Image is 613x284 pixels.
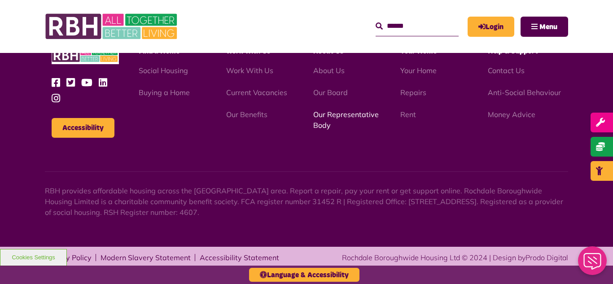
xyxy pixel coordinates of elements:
a: About Us [313,66,345,75]
button: Language & Accessibility [249,268,359,282]
a: Contact Us [488,66,525,75]
a: Our Representative Body [313,110,379,130]
a: Work With Us [226,66,273,75]
a: Our Benefits [226,110,267,119]
a: Repairs [400,88,426,97]
div: Rochdale Boroughwide Housing Ltd © 2024 | Design by [342,252,568,263]
a: Anti-Social Behaviour [488,88,561,97]
iframe: Netcall Web Assistant for live chat [573,244,613,284]
a: Modern Slavery Statement - open in a new tab [101,254,191,261]
a: Buying a Home [139,88,190,97]
img: RBH [45,9,180,44]
a: Your Home [400,66,437,75]
a: Accessibility Statement [200,254,279,261]
p: RBH provides affordable housing across the [GEOGRAPHIC_DATA] area. Report a repair, pay your rent... [45,185,568,218]
a: Current Vacancies [226,88,287,97]
a: Prodo Digital - open in a new tab [525,253,568,262]
span: Menu [539,23,557,31]
a: Money Advice [488,110,535,119]
button: Accessibility [52,118,114,138]
img: RBH [52,47,119,64]
input: Search [376,17,459,36]
a: Our Board [313,88,348,97]
a: MyRBH [468,17,514,37]
button: Navigation [521,17,568,37]
a: Privacy Policy [45,254,92,261]
a: Rent [400,110,416,119]
a: Social Housing - open in a new tab [139,66,188,75]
